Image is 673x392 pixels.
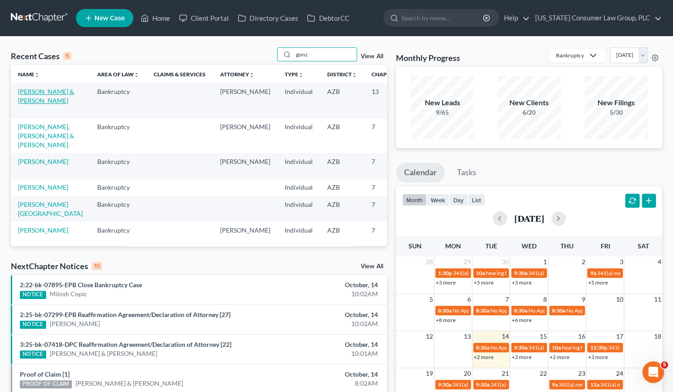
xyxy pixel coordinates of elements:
td: Bankruptcy [90,153,146,179]
span: 14 [501,331,510,342]
div: 5/30 [584,108,648,117]
span: 4 [657,257,662,267]
a: [PERSON_NAME] [18,183,68,191]
input: Search by name... [293,48,357,61]
span: 7 [504,294,510,305]
td: [PERSON_NAME] [213,83,278,118]
span: 10 [615,294,624,305]
span: 8:30a [476,344,489,351]
div: 6 [63,52,71,60]
a: Nameunfold_more [18,71,40,78]
a: Calendar [396,163,445,182]
span: No Appointments [452,307,494,314]
td: Bankruptcy [90,179,146,196]
div: 10:01AM [264,349,378,358]
span: 9:30a [476,381,489,388]
a: Directory Cases [233,10,302,26]
div: NextChapter Notices [11,261,102,271]
i: unfold_more [352,72,357,78]
span: 8:30a [514,307,527,314]
i: unfold_more [134,72,139,78]
span: 341(a) meeting for [PERSON_NAME] [490,381,578,388]
td: 7 [364,118,409,153]
a: +2 more [474,354,494,360]
div: October, 14 [264,310,378,319]
span: Sun [409,242,422,250]
a: Proof of Claim [1] [20,370,70,378]
span: Fri [600,242,610,250]
a: [US_STATE] Consumer Law Group, PLC [531,10,662,26]
a: [PERSON_NAME] [18,226,68,234]
div: New Leads [410,98,474,108]
td: Bankruptcy [90,222,146,238]
span: 6 [466,294,472,305]
span: 12:30p [590,344,607,351]
td: Individual [278,179,320,196]
span: 18 [653,331,662,342]
span: Mon [445,242,461,250]
a: +2 more [550,354,569,360]
div: Bankruptcy [556,51,584,59]
div: NOTICE [20,291,46,299]
td: [PERSON_NAME] [213,222,278,238]
button: day [449,194,468,206]
a: View All [361,53,383,60]
span: 21 [501,368,510,379]
a: [PERSON_NAME] & [PERSON_NAME] [75,379,183,388]
div: Recent Cases [11,51,71,61]
a: Area of Lawunfold_more [97,71,139,78]
a: Tasks [449,163,485,182]
a: +3 more [512,354,532,360]
td: AZB [320,83,364,118]
td: Bankruptcy [90,83,146,118]
td: 7 [364,222,409,238]
button: week [427,194,449,206]
a: Typeunfold_more [285,71,304,78]
span: 3 [618,257,624,267]
h2: [DATE] [514,214,544,223]
td: Bankruptcy [90,118,146,153]
span: 15 [539,331,548,342]
span: 13 [463,331,472,342]
a: [PERSON_NAME] & [PERSON_NAME] [50,349,157,358]
a: Chapterunfold_more [372,71,402,78]
span: 29 [463,257,472,267]
div: NOTICE [20,321,46,329]
a: +3 more [436,279,456,286]
i: unfold_more [34,72,40,78]
td: Individual [278,222,320,238]
a: +8 more [436,317,456,323]
span: No Appointments [490,307,532,314]
span: Thu [560,242,574,250]
button: list [468,194,485,206]
a: Attorneyunfold_more [220,71,254,78]
h3: Monthly Progress [396,52,460,63]
div: PROOF OF CLAIM [20,380,72,388]
div: 9/65 [410,108,474,117]
a: [PERSON_NAME] & [PERSON_NAME] [18,88,74,104]
div: New Clients [498,98,561,108]
span: 1 [542,257,548,267]
i: unfold_more [249,72,254,78]
span: 20 [463,368,472,379]
td: Individual [278,196,320,222]
span: 8:30a [438,307,452,314]
span: 341(a) meeting for [PERSON_NAME] [453,270,540,276]
a: 2:25-bk-07299-EPB Reaffirmation Agreement/Declaration of Attorney [27] [20,311,231,318]
div: October, 14 [264,370,378,379]
a: Home [136,10,174,26]
a: Milosh Copic [50,289,87,299]
span: 22 [539,368,548,379]
a: 3:25-bk-07418-DPC Reaffirmation Agreement/Declaration of Attorney [22] [20,341,231,348]
td: 13 [364,83,409,118]
span: No Appointments [490,344,532,351]
span: 5 [661,361,668,369]
td: Bankruptcy [90,196,146,222]
a: [PERSON_NAME][GEOGRAPHIC_DATA] [18,201,83,217]
span: 2 [580,257,586,267]
span: 23 [577,368,586,379]
input: Search by name... [401,9,484,26]
div: NOTICE [20,350,46,359]
td: 7 [364,196,409,222]
a: +3 more [588,354,607,360]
